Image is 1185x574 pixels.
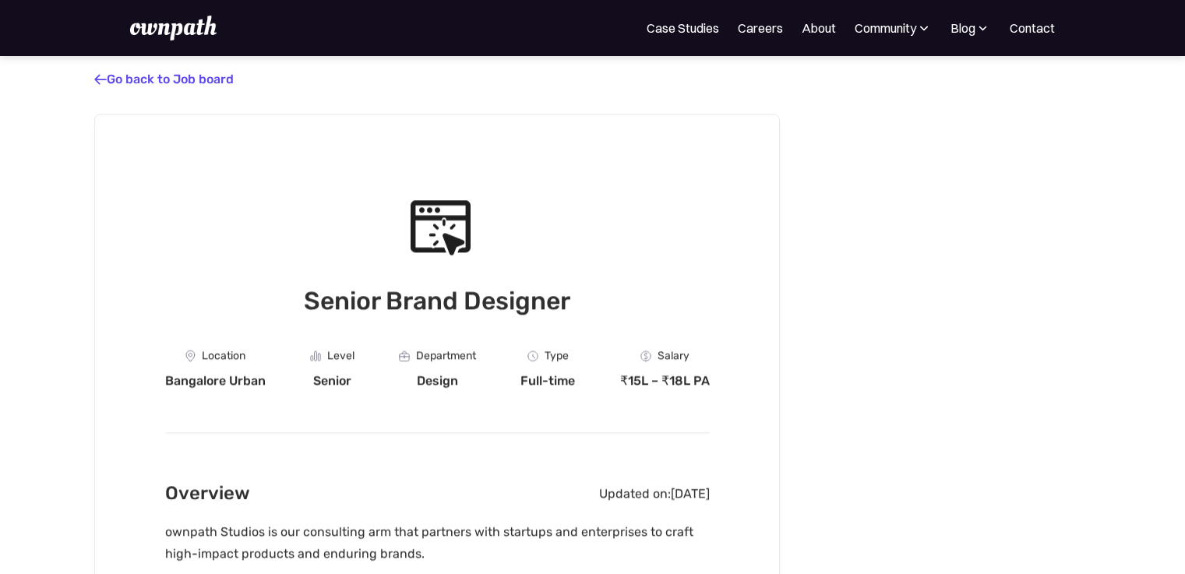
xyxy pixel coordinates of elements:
div: Community [855,19,916,37]
div: Bangalore Urban [164,373,265,389]
div: Updated on: [598,486,670,502]
a: Go back to Job board [94,72,234,86]
div: Department [416,350,476,362]
div: Level [326,350,354,362]
img: Portfolio Icon - Job Board X Webflow Template [399,351,410,361]
a: Careers [738,19,783,37]
a: About [802,19,836,37]
a: Contact [1010,19,1055,37]
h2: Overview [164,478,249,509]
div: Design [417,373,458,389]
img: Location Icon - Job Board X Webflow Template [185,350,195,362]
div: Type [544,350,568,362]
div: ₹15L – ₹18L PA [619,373,709,389]
a: Case Studies [647,19,719,37]
div: Senior [312,373,351,389]
div: [DATE] [670,486,709,502]
img: Graph Icon - Job Board X Webflow Template [309,350,320,361]
div: Location [201,350,245,362]
div: Community [855,19,932,37]
span:  [94,72,107,87]
img: Clock Icon - Job Board X Webflow Template [527,350,538,361]
div: Full-time [520,373,575,389]
img: Money Icon - Job Board X Webflow Template [640,350,651,361]
p: ownpath Studios is our consulting arm that partners with startups and enterprises to craft high-i... [164,521,709,565]
div: Blog [950,19,991,37]
h1: Senior Brand Designer [164,283,709,319]
div: Salary [657,350,689,362]
div: Blog [950,19,975,37]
